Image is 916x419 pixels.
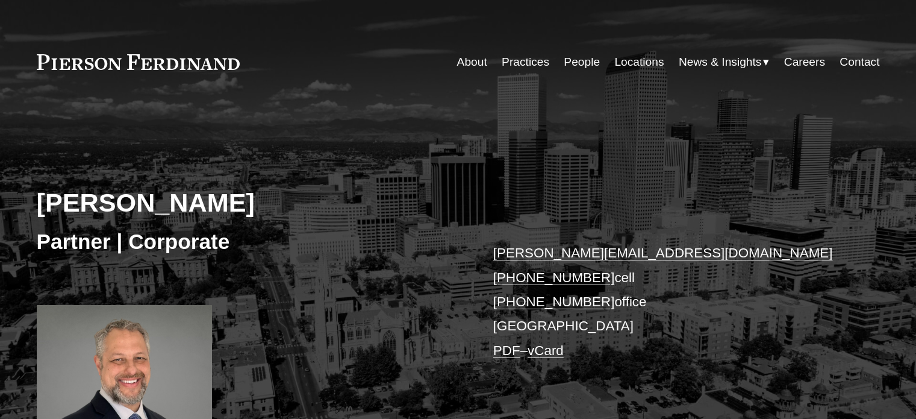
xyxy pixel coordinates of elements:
a: Contact [840,51,879,74]
a: Locations [614,51,664,74]
a: [PERSON_NAME][EMAIL_ADDRESS][DOMAIN_NAME] [493,245,833,260]
a: folder dropdown [679,51,770,74]
span: News & Insights [679,52,762,73]
a: People [564,51,600,74]
h3: Partner | Corporate [37,228,458,255]
a: About [457,51,487,74]
a: Careers [784,51,825,74]
p: cell office [GEOGRAPHIC_DATA] – [493,241,844,363]
a: vCard [528,343,564,358]
a: [PHONE_NUMBER] [493,270,615,285]
a: PDF [493,343,520,358]
a: [PHONE_NUMBER] [493,294,615,309]
h2: [PERSON_NAME] [37,187,458,218]
a: Practices [502,51,549,74]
